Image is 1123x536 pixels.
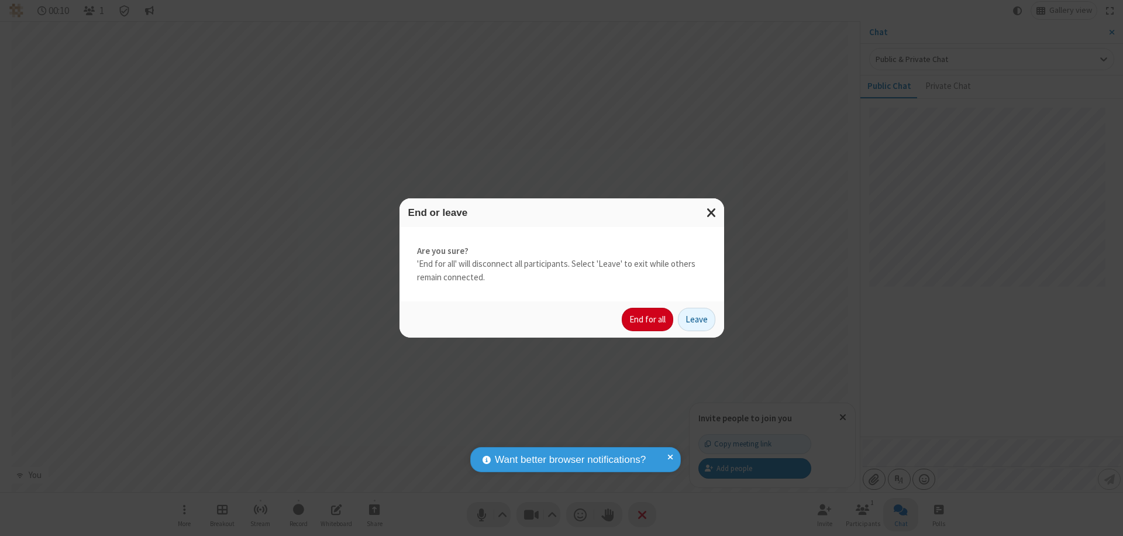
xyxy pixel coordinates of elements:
button: End for all [622,308,673,331]
div: 'End for all' will disconnect all participants. Select 'Leave' to exit while others remain connec... [399,227,724,302]
strong: Are you sure? [417,245,707,258]
button: Leave [678,308,715,331]
span: Want better browser notifications? [495,452,646,468]
h3: End or leave [408,207,715,218]
button: Close modal [700,198,724,227]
